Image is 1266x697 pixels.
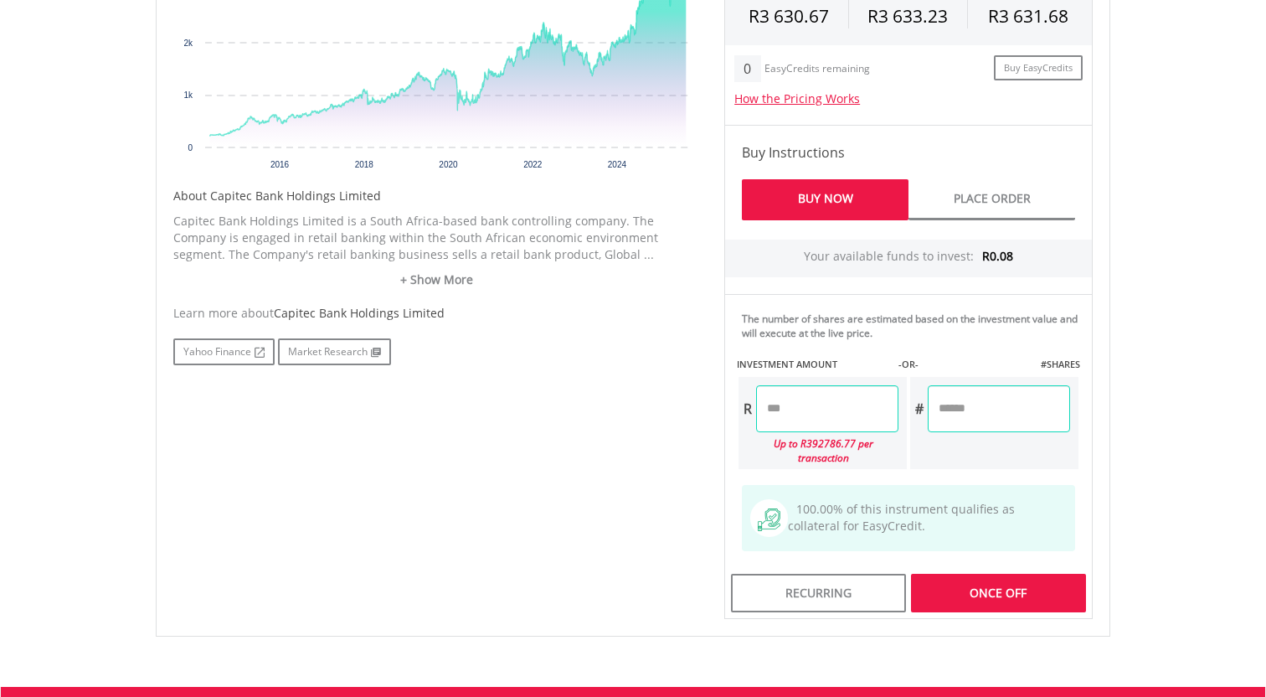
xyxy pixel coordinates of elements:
a: Yahoo Finance [173,338,275,365]
span: Capitec Bank Holdings Limited [274,305,445,321]
label: -OR- [898,358,919,371]
div: The number of shares are estimated based on the investment value and will execute at the live price. [742,312,1085,340]
div: 0 [734,55,760,82]
a: Buy EasyCredits [994,55,1083,81]
text: 0 [188,143,193,152]
a: How the Pricing Works [734,90,860,106]
text: 2024 [608,160,627,169]
div: Up to R392786.77 per transaction [738,432,898,469]
div: R [738,385,756,432]
label: #SHARES [1041,358,1080,371]
span: R0.08 [982,248,1013,264]
text: 2k [183,39,193,48]
div: EasyCredits remaining [764,63,870,77]
text: 2022 [523,160,543,169]
span: R3 630.67 [749,4,829,28]
img: collateral-qualifying-green.svg [758,509,780,531]
div: Learn more about [173,305,699,322]
div: Recurring [731,574,906,612]
div: Your available funds to invest: [725,240,1092,277]
text: 2020 [439,160,458,169]
span: R3 633.23 [867,4,948,28]
span: R3 631.68 [988,4,1068,28]
text: 1k [183,90,193,100]
a: + Show More [173,271,699,288]
text: 2018 [355,160,374,169]
h5: About Capitec Bank Holdings Limited [173,188,699,204]
span: 100.00% of this instrument qualifies as collateral for EasyCredit. [788,501,1015,534]
div: Once Off [911,574,1086,612]
div: # [910,385,928,432]
p: Capitec Bank Holdings Limited is a South Africa-based bank controlling company. The Company is en... [173,213,699,263]
text: 2016 [270,160,290,169]
a: Place Order [908,179,1075,220]
a: Buy Now [742,179,908,220]
a: Market Research [278,338,391,365]
h4: Buy Instructions [742,142,1075,163]
label: INVESTMENT AMOUNT [737,358,837,371]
